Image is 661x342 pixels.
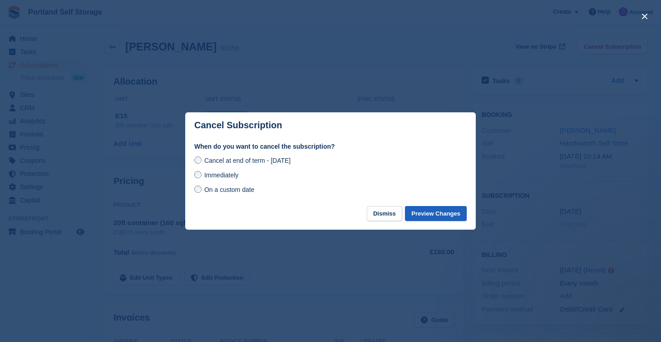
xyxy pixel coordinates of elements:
[637,9,652,24] button: close
[405,206,467,221] button: Preview Changes
[194,120,282,131] p: Cancel Subscription
[194,142,467,151] label: When do you want to cancel the subscription?
[204,171,238,179] span: Immediately
[204,186,255,193] span: On a custom date
[204,157,291,164] span: Cancel at end of term - [DATE]
[194,156,202,164] input: Cancel at end of term - [DATE]
[194,186,202,193] input: On a custom date
[367,206,402,221] button: Dismiss
[194,171,202,178] input: Immediately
